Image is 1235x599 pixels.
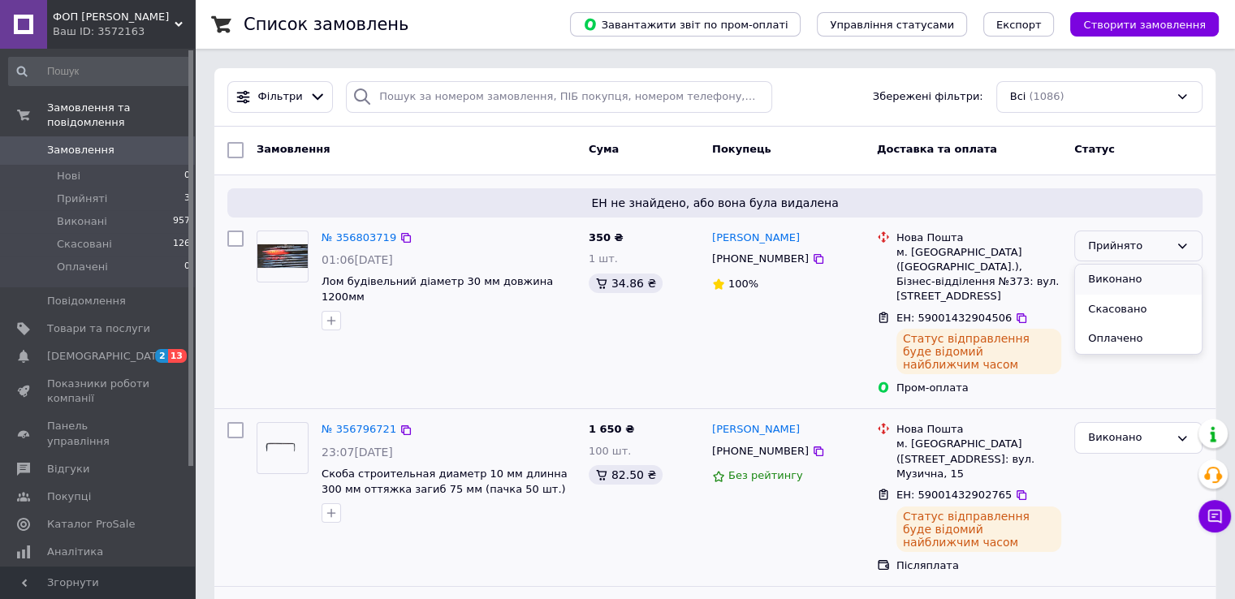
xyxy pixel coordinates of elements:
[244,15,408,34] h1: Список замовлень
[712,422,800,437] a: [PERSON_NAME]
[896,422,1061,437] div: Нова Пошта
[896,312,1012,324] span: ЕН: 59001432904506
[996,19,1042,31] span: Експорт
[47,545,103,559] span: Аналітика
[896,506,1061,552] div: Статус відправлення буде відомий найближчим часом
[57,237,112,252] span: Скасовані
[53,24,195,39] div: Ваш ID: 3572163
[53,10,175,24] span: ФОП Запара Т.В.
[257,437,308,459] img: Фото товару
[47,349,167,364] span: [DEMOGRAPHIC_DATA]
[712,143,771,155] span: Покупець
[47,462,89,476] span: Відгуки
[47,321,150,336] span: Товари та послуги
[896,437,1061,481] div: м. [GEOGRAPHIC_DATA] ([STREET_ADDRESS]: вул. Музична, 15
[1088,429,1169,446] div: Виконано
[57,214,107,229] span: Виконані
[47,489,91,504] span: Покупці
[234,195,1196,211] span: ЕН не знайдено, або вона була видалена
[1070,12,1219,37] button: Створити замовлення
[896,231,1061,245] div: Нова Пошта
[709,248,812,269] div: [PHONE_NUMBER]
[1088,238,1169,255] div: Прийнято
[583,17,788,32] span: Завантажити звіт по пром-оплаті
[57,192,107,206] span: Прийняті
[47,294,126,308] span: Повідомлення
[258,89,303,105] span: Фільтри
[1074,143,1115,155] span: Статус
[589,231,624,243] span: 350 ₴
[570,12,801,37] button: Завантажити звіт по пром-оплаті
[57,260,108,274] span: Оплачені
[184,192,190,206] span: 3
[257,143,330,155] span: Замовлення
[712,231,800,246] a: [PERSON_NAME]
[589,423,634,435] span: 1 650 ₴
[896,489,1012,501] span: ЕН: 59001432902765
[1054,18,1219,30] a: Створити замовлення
[1075,265,1202,295] li: Виконано
[155,349,168,363] span: 2
[47,101,195,130] span: Замовлення та повідомлення
[589,445,632,457] span: 100 шт.
[983,12,1055,37] button: Експорт
[1029,90,1064,102] span: (1086)
[896,558,1061,573] div: Післяплата
[168,349,187,363] span: 13
[257,244,308,268] img: Фото товару
[1083,19,1206,31] span: Створити замовлення
[47,377,150,406] span: Показники роботи компанії
[728,278,758,290] span: 100%
[322,446,393,459] span: 23:07[DATE]
[1198,500,1231,532] button: Чат з покупцем
[896,381,1061,395] div: Пром-оплата
[589,143,619,155] span: Cума
[184,260,190,274] span: 0
[257,231,309,282] a: Фото товару
[173,214,190,229] span: 957
[322,253,393,266] span: 01:06[DATE]
[873,89,983,105] span: Збережені фільтри:
[322,423,396,435] a: № 356796721
[322,231,396,243] a: № 356803719
[896,245,1061,304] div: м. [GEOGRAPHIC_DATA] ([GEOGRAPHIC_DATA].), Бізнес-відділення №373: вул. [STREET_ADDRESS]
[728,469,803,481] span: Без рейтингу
[817,12,967,37] button: Управління статусами
[322,275,553,303] a: Лом будівельний діаметр 30 мм довжина 1200мм
[8,57,192,86] input: Пошук
[589,465,663,485] div: 82.50 ₴
[589,252,618,265] span: 1 шт.
[1010,89,1026,105] span: Всі
[47,517,135,532] span: Каталог ProSale
[322,468,568,495] a: Скоба строительная диаметр 10 мм длинна 300 мм оттяжка загиб 75 мм (пачка 50 шт.)
[589,274,663,293] div: 34.86 ₴
[1075,324,1202,354] li: Оплачено
[47,143,114,157] span: Замовлення
[57,169,80,183] span: Нові
[830,19,954,31] span: Управління статусами
[346,81,772,113] input: Пошук за номером замовлення, ПІБ покупця, номером телефону, Email, номером накладної
[173,237,190,252] span: 126
[1075,295,1202,325] li: Скасовано
[47,419,150,448] span: Панель управління
[896,329,1061,374] div: Статус відправлення буде відомий найближчим часом
[257,422,309,474] a: Фото товару
[184,169,190,183] span: 0
[877,143,997,155] span: Доставка та оплата
[709,441,812,462] div: [PHONE_NUMBER]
